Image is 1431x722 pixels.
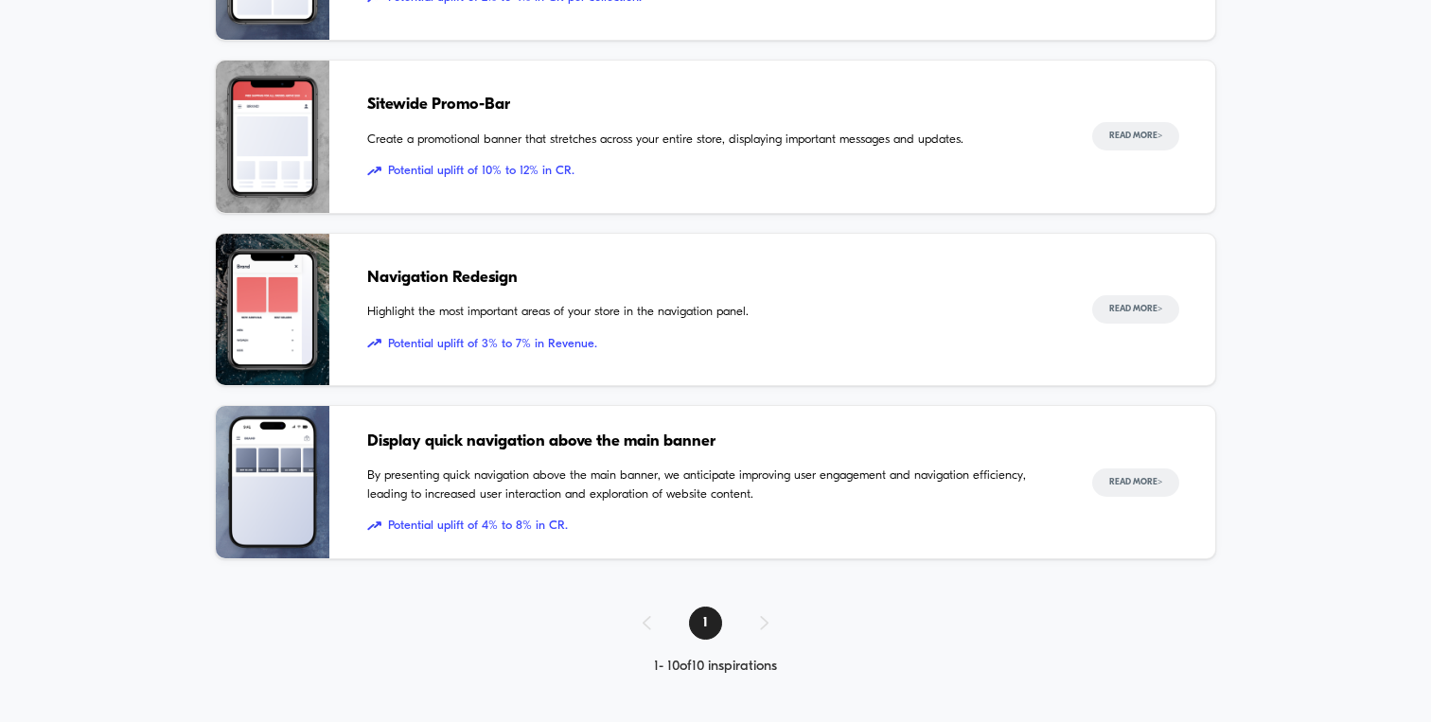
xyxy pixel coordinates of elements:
span: Sitewide Promo-Bar [367,93,1054,117]
button: Read More> [1092,295,1179,324]
span: Navigation Redesign [367,266,1054,291]
img: By presenting quick navigation above the main banner, we anticipate improving user engagement and... [216,406,329,558]
img: Highlight the most important areas of your store in the navigation panel. [216,234,329,386]
span: Potential uplift of 10% to 12% in CR. [367,162,1054,181]
span: Display quick navigation above the main banner [367,430,1054,454]
span: By presenting quick navigation above the main banner, we anticipate improving user engagement and... [367,467,1054,503]
img: Create a promotional banner that stretches across your entire store, displaying important message... [216,61,329,213]
button: Read More> [1092,122,1179,150]
span: Highlight the most important areas of your store in the navigation panel. [367,303,1054,322]
div: 1 - 10 of 10 inspirations [215,659,1216,675]
span: Create a promotional banner that stretches across your entire store, displaying important message... [367,131,1054,150]
span: Potential uplift of 4% to 8% in CR. [367,517,1054,536]
span: Potential uplift of 3% to 7% in Revenue. [367,335,1054,354]
span: 1 [689,607,722,640]
button: Read More> [1092,468,1179,497]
